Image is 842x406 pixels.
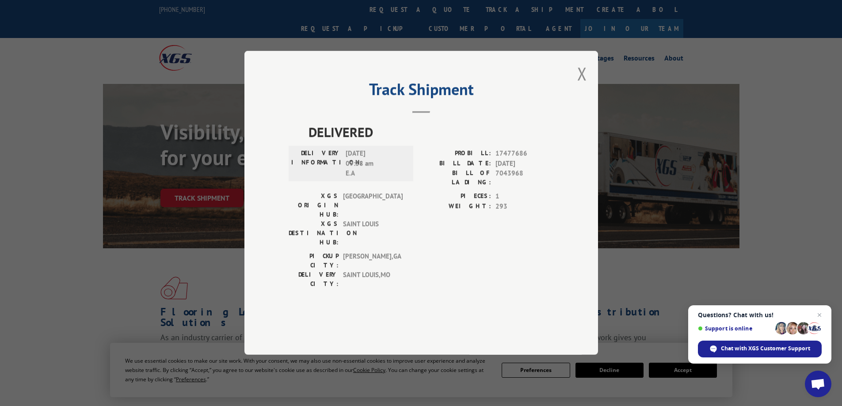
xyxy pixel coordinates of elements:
[495,169,554,187] span: 7043968
[289,220,339,247] label: XGS DESTINATION HUB:
[577,62,587,85] button: Close modal
[289,83,554,100] h2: Track Shipment
[698,325,772,332] span: Support is online
[805,371,831,397] div: Open chat
[495,201,554,212] span: 293
[495,159,554,169] span: [DATE]
[814,310,825,320] span: Close chat
[421,201,491,212] label: WEIGHT:
[721,345,810,353] span: Chat with XGS Customer Support
[343,252,403,270] span: [PERSON_NAME] , GA
[289,192,339,220] label: XGS ORIGIN HUB:
[291,149,341,179] label: DELIVERY INFORMATION:
[698,311,822,319] span: Questions? Chat with us!
[289,252,339,270] label: PICKUP CITY:
[309,122,554,142] span: DELIVERED
[495,192,554,202] span: 1
[421,159,491,169] label: BILL DATE:
[421,192,491,202] label: PIECES:
[346,149,405,179] span: [DATE] 09:38 am E.A
[289,270,339,289] label: DELIVERY CITY:
[421,149,491,159] label: PROBILL:
[495,149,554,159] span: 17477686
[343,270,403,289] span: SAINT LOUIS , MO
[343,220,403,247] span: SAINT LOUIS
[421,169,491,187] label: BILL OF LADING:
[343,192,403,220] span: [GEOGRAPHIC_DATA]
[698,341,822,357] div: Chat with XGS Customer Support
